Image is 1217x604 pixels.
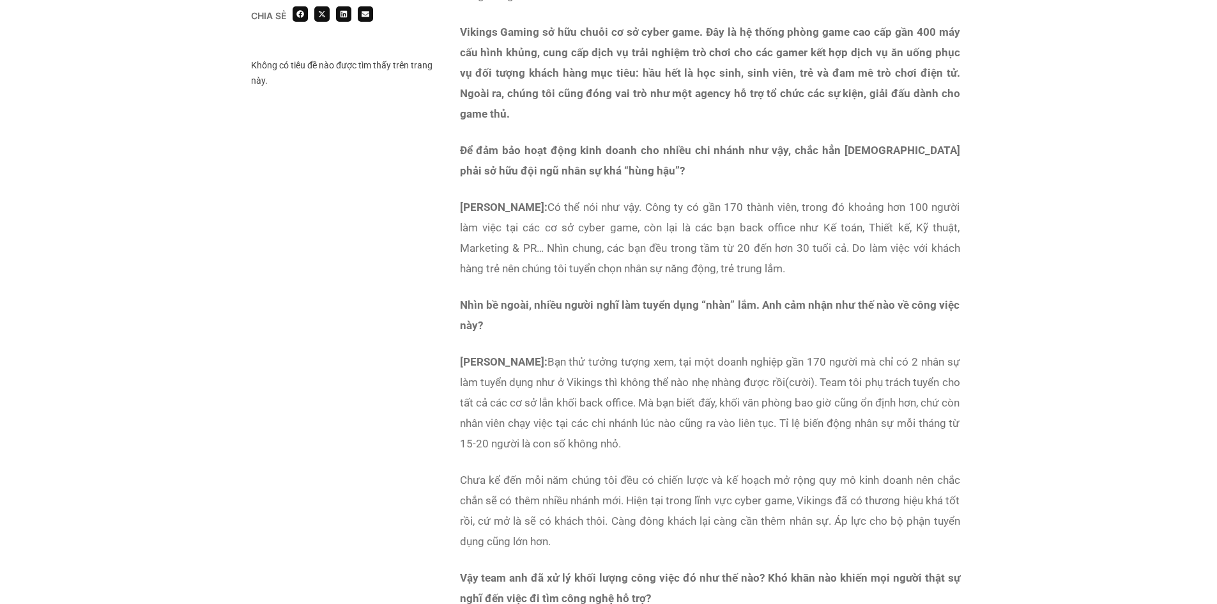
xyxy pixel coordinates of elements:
p: Chưa kể đến mỗi năm chúng tôi đều có chiến lược và kế hoạch mở rộng quy mô kinh doanh nên chắc ch... [460,470,960,552]
i: Nhìn bề ngoài, nhiều người nghĩ làm tuyển dụng “nhàn” lắm. Anh cảm nhận như thế nào về công việc ... [460,298,960,332]
p: Có thể nói như vậy. Công ty có gần 170 thành viên, trong đó khoảng hơn 100 người làm việc tại các... [460,197,960,279]
div: Share on facebook [293,6,308,22]
strong: Vikings Gaming sở hữu chuỗi cơ sở cyber game. Đây là hệ thống phòng game cao cấp gần 400 máy cấu ... [460,26,960,120]
div: Chia sẻ [251,12,286,20]
div: Share on email [358,6,373,22]
strong: [PERSON_NAME]: [460,355,547,368]
div: Share on linkedin [336,6,351,22]
div: Không có tiêu đề nào được tìm thấy trên trang này. [251,58,441,88]
p: Bạn thử tưởng tượng xem, tại một doanh nghiệp gần 170 người mà chỉ có 2 nhân sự làm tuyển dụng nh... [460,352,960,454]
strong: [PERSON_NAME]: [460,201,547,213]
div: Share on x-twitter [314,6,330,22]
i: (cười) [785,376,815,389]
i: Để đảm bảo hoạt động kinh doanh cho nhiều chi nhánh như vậy, chắc hẳn [DEMOGRAPHIC_DATA] phải sở ... [460,144,960,177]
